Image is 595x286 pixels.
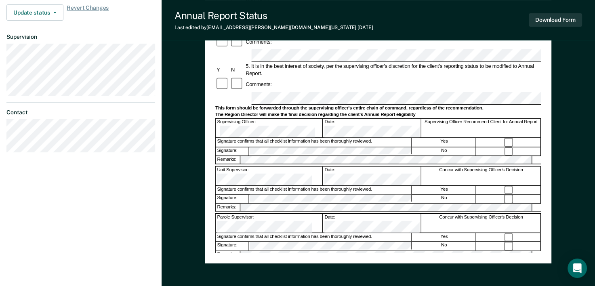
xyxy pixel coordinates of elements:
button: Download Form [529,13,582,27]
div: Comments: [245,38,273,45]
div: Remarks: [216,156,241,164]
div: Concur with Supervising Officer's Decision [422,214,541,232]
div: Open Intercom Messenger [568,259,587,278]
div: Signature confirms that all checklist information has been thoroughly reviewed. [216,186,412,194]
dt: Contact [6,109,155,116]
div: Annual Report Status [175,10,373,21]
div: Yes [412,186,476,194]
div: No [412,242,476,250]
div: Date: [324,119,421,137]
div: Signature: [216,147,249,156]
div: The Region Director will make the final decision regarding the client's Annual Report eligibility [215,111,541,118]
div: No [412,147,476,156]
div: Signature confirms that all checklist information has been thoroughly reviewed. [216,138,412,147]
div: Supervising Officer Recommend Client for Annual Report [422,119,541,137]
div: 5. It is in the best interest of society, per the supervising officer's discretion for the client... [245,63,541,77]
div: Unit Supervisor: [216,166,323,185]
span: [DATE] [357,25,373,30]
div: Signature confirms that all checklist information has been thoroughly reviewed. [216,233,412,242]
div: Yes [412,233,476,242]
div: Remarks: [216,251,241,259]
div: Y [215,66,230,73]
div: N [230,66,244,73]
span: Revert Changes [67,4,109,21]
div: Date: [324,214,421,232]
div: This form should be forwarded through the supervising officer's entire chain of command, regardle... [215,105,541,111]
div: Last edited by [EMAIL_ADDRESS][PERSON_NAME][DOMAIN_NAME][US_STATE] [175,25,373,30]
div: Concur with Supervising Officer's Decision [422,166,541,185]
div: Supervising Officer: [216,119,323,137]
div: Comments: [245,81,273,88]
div: Remarks: [216,204,241,211]
div: Parole Supervisor: [216,214,323,232]
div: Date: [324,166,421,185]
div: Signature: [216,242,249,250]
div: Yes [412,138,476,147]
dt: Supervision [6,34,155,40]
div: No [412,195,476,203]
div: Signature: [216,195,249,203]
button: Update status [6,4,63,21]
